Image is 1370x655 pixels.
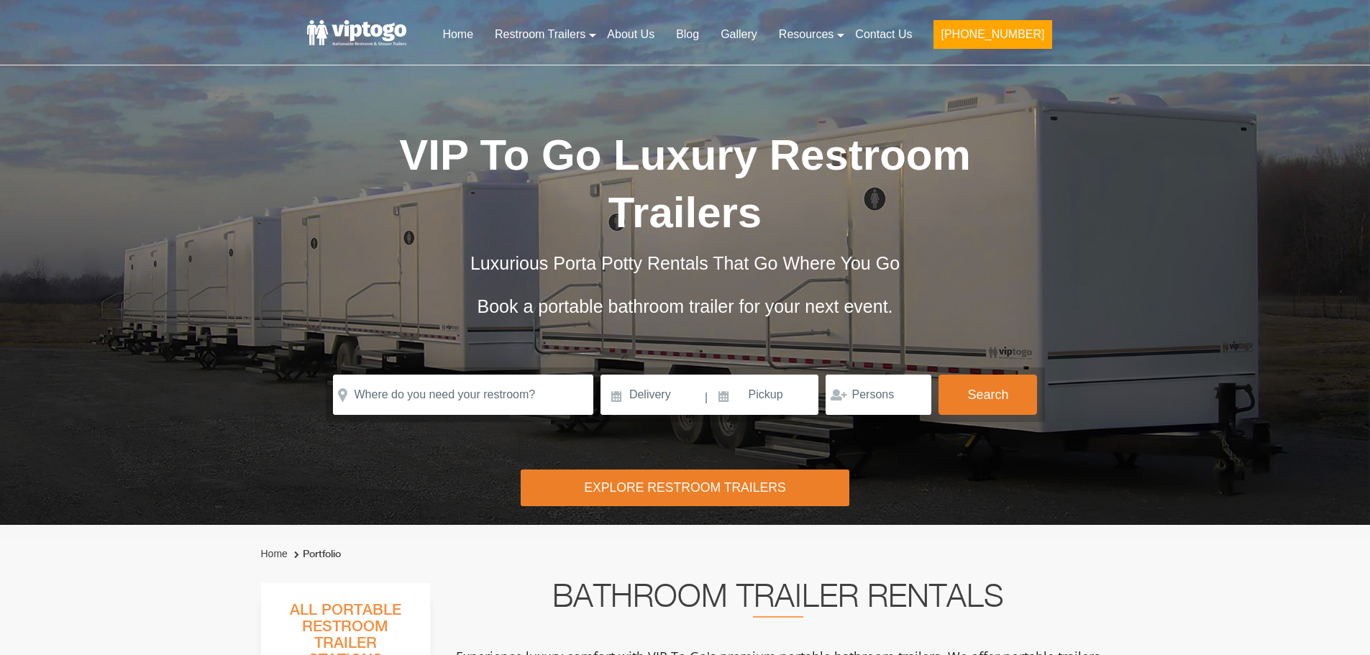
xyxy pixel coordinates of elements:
a: Home [431,19,484,50]
input: Where do you need your restroom? [333,375,593,415]
span: Book a portable bathroom trailer for your next event. [477,296,892,316]
span: | [705,375,708,421]
a: Resources [768,19,844,50]
input: Delivery [600,375,703,415]
input: Persons [826,375,931,415]
a: Contact Us [844,19,923,50]
a: Home [261,548,288,559]
div: Explore Restroom Trailers [521,470,849,506]
span: VIP To Go Luxury Restroom Trailers [399,131,971,237]
a: Blog [665,19,710,50]
h2: Bathroom Trailer Rentals [449,583,1107,618]
span: Luxurious Porta Potty Rentals That Go Where You Go [470,253,900,273]
a: About Us [596,19,665,50]
a: [PHONE_NUMBER] [923,19,1062,58]
button: [PHONE_NUMBER] [933,20,1051,49]
a: Restroom Trailers [484,19,596,50]
input: Pickup [710,375,819,415]
li: Portfolio [291,546,341,563]
a: Gallery [710,19,768,50]
button: Search [939,375,1037,415]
